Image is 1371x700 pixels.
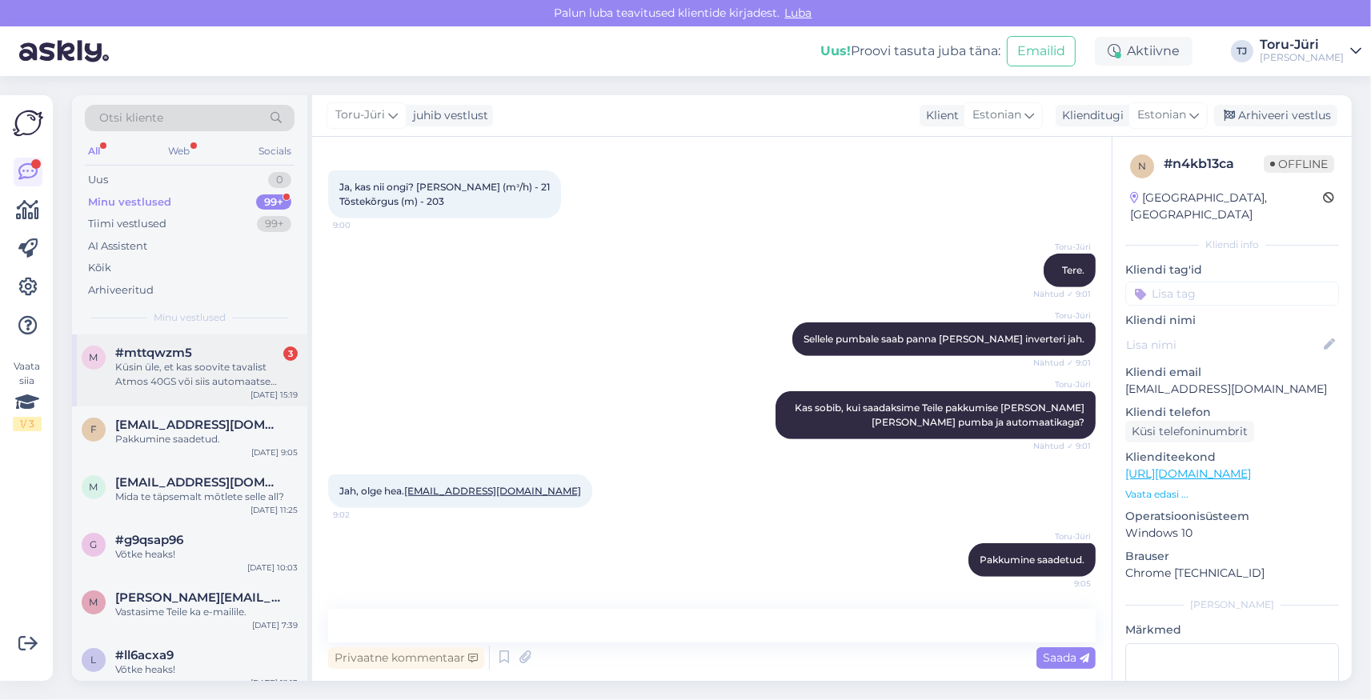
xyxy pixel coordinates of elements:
span: g [90,538,98,550]
span: f [90,423,97,435]
div: Mida te täpsemalt mõtlete selle all? [115,490,298,504]
span: #ll6acxa9 [115,648,174,662]
div: Tiimi vestlused [88,216,166,232]
a: [URL][DOMAIN_NAME] [1125,466,1251,481]
p: Kliendi email [1125,364,1339,381]
span: Tere. [1062,264,1084,276]
p: Windows 10 [1125,525,1339,542]
span: Sellele pumbale saab panna [PERSON_NAME] inverteri jah. [804,333,1084,345]
p: Klienditeekond [1125,449,1339,466]
div: Socials [255,141,295,162]
b: Uus! [820,43,851,58]
div: TJ [1231,40,1253,62]
div: # n4kb13ca [1164,154,1264,174]
div: [DATE] 9:05 [251,446,298,458]
div: [GEOGRAPHIC_DATA], [GEOGRAPHIC_DATA] [1130,190,1323,223]
div: 1 / 3 [13,417,42,431]
span: m [90,351,98,363]
div: Küsi telefoninumbrit [1125,421,1254,442]
span: Estonian [1137,106,1186,124]
span: Kas sobib, kui saadaksime Teile pakkumise [PERSON_NAME] [PERSON_NAME] pumba ja automaatikaga? [795,402,1087,428]
span: Estonian [972,106,1021,124]
div: [DATE] 15:19 [251,389,298,401]
input: Lisa nimi [1126,336,1321,354]
p: Chrome [TECHNICAL_ID] [1125,565,1339,582]
div: Web [166,141,194,162]
span: feniksou@gmail.com [115,418,282,432]
div: 3 [283,346,298,361]
span: m [90,481,98,493]
div: [DATE] 11:25 [251,504,298,516]
span: Nähtud ✓ 9:01 [1031,440,1091,452]
div: Vastasime Teile ka e-mailile. [115,605,298,619]
div: Küsin üle, et kas soovite tavalist Atmos 40GS või siis automaatse süütamisega? [115,360,298,389]
img: Askly Logo [13,108,43,138]
p: Kliendi telefon [1125,404,1339,421]
div: All [85,141,103,162]
div: Klienditugi [1056,107,1124,124]
span: Otsi kliente [99,110,163,126]
span: Jah, olge hea. [339,485,581,497]
p: Operatsioonisüsteem [1125,508,1339,525]
div: Kõik [88,260,111,276]
span: m [90,596,98,608]
div: Proovi tasuta juba täna: [820,42,1000,61]
span: n [1138,160,1146,172]
span: Nähtud ✓ 9:01 [1031,357,1091,369]
div: AI Assistent [88,238,147,254]
p: Vaata edasi ... [1125,487,1339,502]
span: Ja, kas nii ongi? [PERSON_NAME] (mᶟ/h) - 21 Tõstekõrgus (m) - 203 [339,181,550,207]
div: [PERSON_NAME] [1125,598,1339,612]
span: Toru-Jüri [335,106,385,124]
span: Offline [1264,155,1334,173]
span: Toru-Jüri [1031,530,1091,542]
span: Pakkumine saadetud. [980,554,1084,566]
div: [PERSON_NAME] [1260,51,1344,64]
div: 0 [268,172,291,188]
div: Võtke heaks! [115,547,298,562]
div: juhib vestlust [407,107,488,124]
p: [EMAIL_ADDRESS][DOMAIN_NAME] [1125,381,1339,398]
span: #g9qsap96 [115,533,183,547]
span: 9:05 [1031,578,1091,590]
div: Privaatne kommentaar [328,647,484,669]
span: l [91,654,97,666]
span: Luba [780,6,817,20]
p: Kliendi nimi [1125,312,1339,329]
div: Võtke heaks! [115,662,298,677]
span: merlevoltre@gmail.com [115,475,282,490]
p: Kliendi tag'id [1125,262,1339,278]
span: #mttqwzm5 [115,346,192,360]
span: Nähtud ✓ 9:01 [1031,288,1091,300]
div: Aktiivne [1095,37,1193,66]
div: Klient [920,107,959,124]
span: 9:02 [333,509,393,521]
div: Pakkumine saadetud. [115,432,298,446]
span: Toru-Jüri [1031,378,1091,390]
div: Uus [88,172,108,188]
a: Toru-Jüri[PERSON_NAME] [1260,38,1361,64]
span: Saada [1043,650,1089,665]
span: Toru-Jüri [1031,241,1091,253]
div: Kliendi info [1125,238,1339,252]
span: Minu vestlused [154,310,226,325]
a: [EMAIL_ADDRESS][DOMAIN_NAME] [404,485,581,497]
input: Lisa tag [1125,282,1339,306]
div: Minu vestlused [88,194,171,210]
span: marko.tiilikainen@hotmail.com [115,590,282,605]
button: Emailid [1007,36,1076,66]
p: Brauser [1125,548,1339,565]
div: [DATE] 10:03 [247,562,298,574]
div: [DATE] 7:39 [252,619,298,631]
div: Toru-Jüri [1260,38,1344,51]
div: Arhiveeri vestlus [1214,105,1337,126]
div: 99+ [256,194,291,210]
div: [DATE] 12:13 [251,677,298,689]
p: Märkmed [1125,622,1339,638]
span: Toru-Jüri [1031,310,1091,322]
span: 9:00 [333,219,393,231]
div: Vaata siia [13,359,42,431]
div: Arhiveeritud [88,282,154,298]
div: 99+ [257,216,291,232]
